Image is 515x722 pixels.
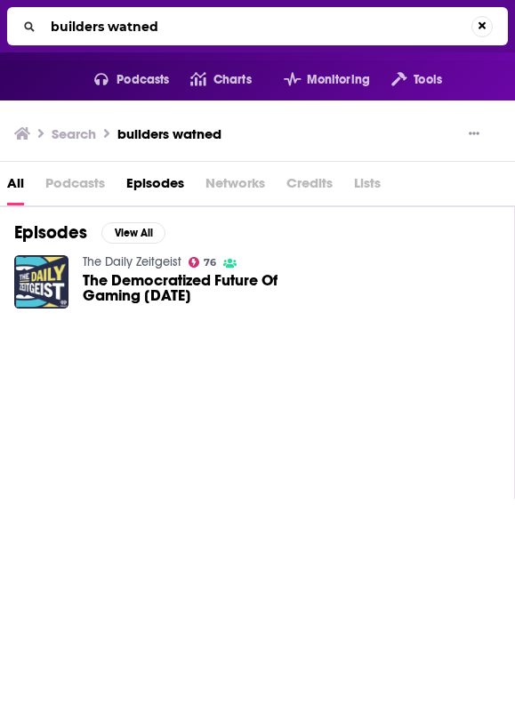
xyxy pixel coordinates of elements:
a: Episodes [126,169,184,205]
span: Tools [414,68,442,92]
input: Search... [44,12,471,41]
h2: Episodes [14,221,87,244]
a: EpisodesView All [14,221,165,244]
a: 76 [189,257,217,268]
span: Networks [205,169,265,205]
img: The Democratized Future Of Gaming 02.20.24 [14,255,68,309]
a: All [7,169,24,205]
span: The Democratized Future Of Gaming [DATE] [83,273,286,303]
button: Show More Button [462,125,487,143]
button: open menu [73,66,170,94]
a: The Daily Zeitgeist [83,254,181,269]
span: Lists [354,169,381,205]
a: The Democratized Future Of Gaming 02.20.24 [83,273,286,303]
span: Podcasts [117,68,169,92]
button: View All [101,222,165,244]
span: Charts [213,68,252,92]
a: Charts [169,66,251,94]
button: open menu [262,66,370,94]
h3: builders watned [117,125,221,142]
div: Search... [7,7,508,45]
span: Monitoring [307,68,370,92]
span: 76 [204,259,216,267]
span: Credits [286,169,333,205]
button: open menu [370,66,442,94]
span: Podcasts [45,169,105,205]
h3: Search [52,125,96,142]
